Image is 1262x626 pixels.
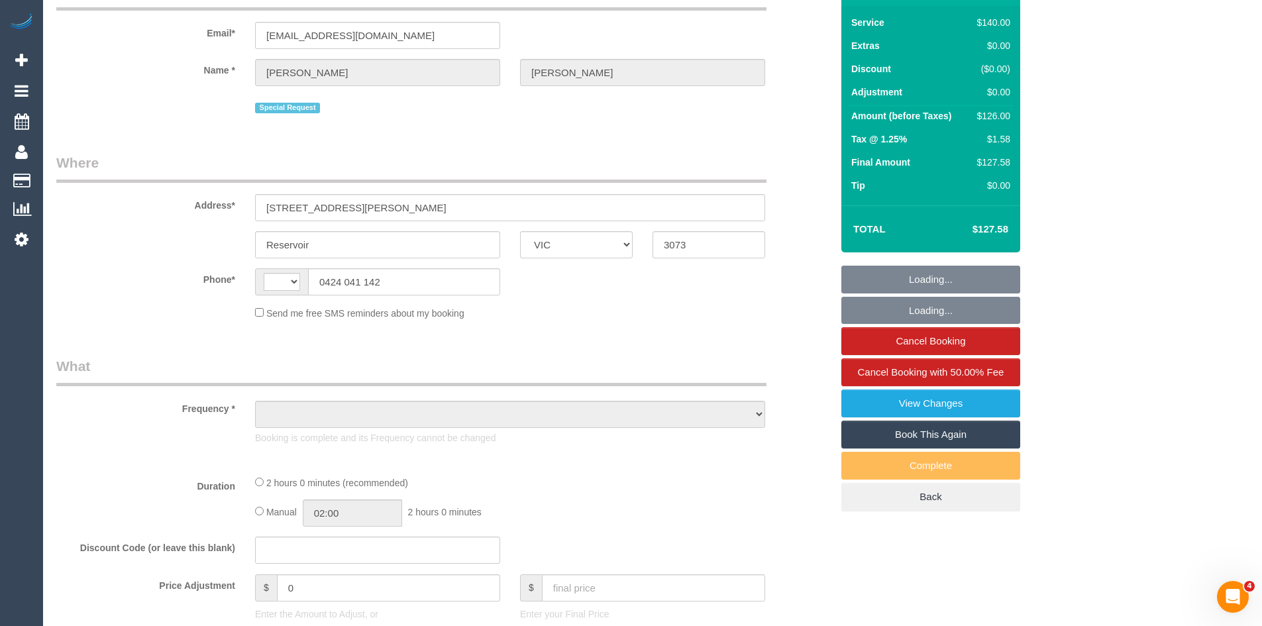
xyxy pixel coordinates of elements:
strong: Total [853,223,886,235]
input: Email* [255,22,500,49]
div: ($0.00) [972,62,1010,76]
label: Discount Code (or leave this blank) [46,537,245,554]
legend: Where [56,153,766,183]
span: Manual [266,507,297,517]
span: $ [520,574,542,601]
img: Automaid Logo [8,13,34,32]
label: Price Adjustment [46,574,245,592]
p: Enter your Final Price [520,607,765,621]
input: Phone* [308,268,500,295]
p: Enter the Amount to Adjust, or [255,607,500,621]
input: First Name* [255,59,500,86]
input: Suburb* [255,231,500,258]
input: final price [542,574,765,601]
label: Phone* [46,268,245,286]
label: Adjustment [851,85,902,99]
input: Post Code* [653,231,765,258]
span: Send me free SMS reminders about my booking [266,308,464,319]
span: 2 hours 0 minutes [408,507,482,517]
div: $0.00 [972,85,1010,99]
label: Tip [851,179,865,192]
span: 4 [1244,581,1255,592]
label: Address* [46,194,245,212]
div: $0.00 [972,179,1010,192]
legend: What [56,356,766,386]
label: Service [851,16,884,29]
div: $0.00 [972,39,1010,52]
label: Final Amount [851,156,910,169]
input: Last Name* [520,59,765,86]
p: Booking is complete and its Frequency cannot be changed [255,431,765,444]
label: Email* [46,22,245,40]
a: View Changes [841,390,1020,417]
div: $126.00 [972,109,1010,123]
a: Cancel Booking [841,327,1020,355]
span: Special Request [255,103,320,113]
label: Name * [46,59,245,77]
span: Cancel Booking with 50.00% Fee [858,366,1004,378]
span: $ [255,574,277,601]
label: Discount [851,62,891,76]
div: $1.58 [972,132,1010,146]
div: $127.58 [972,156,1010,169]
a: Cancel Booking with 50.00% Fee [841,358,1020,386]
label: Extras [851,39,880,52]
label: Amount (before Taxes) [851,109,951,123]
iframe: Intercom live chat [1217,581,1249,613]
label: Duration [46,475,245,493]
div: $140.00 [972,16,1010,29]
label: Frequency * [46,397,245,415]
a: Book This Again [841,421,1020,448]
span: 2 hours 0 minutes (recommended) [266,478,408,488]
label: Tax @ 1.25% [851,132,907,146]
a: Back [841,483,1020,511]
h4: $127.58 [933,224,1008,235]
